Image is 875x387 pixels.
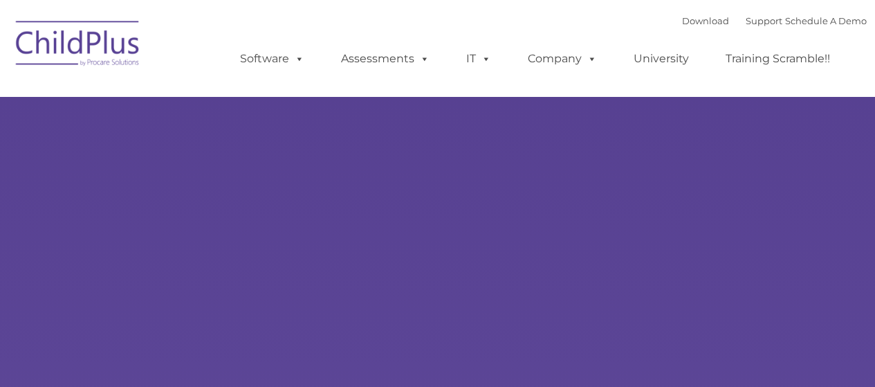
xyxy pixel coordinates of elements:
a: Company [514,45,611,73]
a: Support [746,15,782,26]
a: Training Scramble!! [712,45,844,73]
a: Assessments [327,45,443,73]
font: | [682,15,867,26]
a: University [620,45,703,73]
img: ChildPlus by Procare Solutions [9,11,147,80]
a: IT [452,45,505,73]
a: Software [226,45,318,73]
a: Download [682,15,729,26]
a: Schedule A Demo [785,15,867,26]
